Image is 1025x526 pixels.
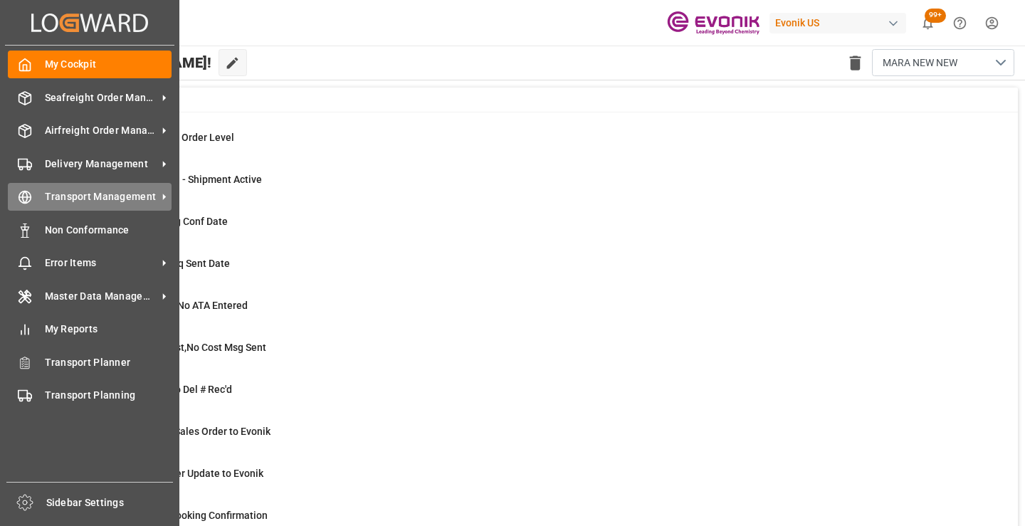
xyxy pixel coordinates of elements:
[45,189,157,204] span: Transport Management
[8,382,172,409] a: Transport Planning
[46,495,174,510] span: Sidebar Settings
[73,298,1000,328] a: 19ETA > 10 Days , No ATA EnteredShipment
[73,382,1000,412] a: 10ETD < 3 Days,No Del # Rec'dShipment
[8,315,172,343] a: My Reports
[108,174,262,185] span: Deactivated EDI - Shipment Active
[73,466,1000,496] a: 0Error Sales Order Update to EvonikShipment
[45,223,172,238] span: Non Conformance
[73,340,1000,370] a: 35ETD>3 Days Past,No Cost Msg SentShipment
[883,56,957,70] span: MARA NEW NEW
[912,7,944,39] button: show 101 new notifications
[73,172,1000,202] a: 0Deactivated EDI - Shipment ActiveShipment
[108,468,263,479] span: Error Sales Order Update to Evonik
[108,426,270,437] span: Error on Initial Sales Order to Evonik
[8,348,172,376] a: Transport Planner
[45,123,157,138] span: Airfreight Order Management
[925,9,946,23] span: 99+
[58,49,211,76] span: Hello [PERSON_NAME]!
[944,7,976,39] button: Help Center
[45,322,172,337] span: My Reports
[8,51,172,78] a: My Cockpit
[108,510,268,521] span: ABS: Missing Booking Confirmation
[45,90,157,105] span: Seafreight Order Management
[45,289,157,304] span: Master Data Management
[769,9,912,36] button: Evonik US
[73,424,1000,454] a: 0Error on Initial Sales Order to EvonikShipment
[45,57,172,72] span: My Cockpit
[8,216,172,243] a: Non Conformance
[73,214,1000,244] a: 20ABS: No Init Bkg Conf DateShipment
[73,256,1000,286] a: 14ABS: No Bkg Req Sent DateShipment
[769,13,906,33] div: Evonik US
[45,355,172,370] span: Transport Planner
[45,256,157,270] span: Error Items
[872,49,1014,76] button: open menu
[73,130,1000,160] a: 0MOT Missing at Order LevelSales Order-IVPO
[45,388,172,403] span: Transport Planning
[45,157,157,172] span: Delivery Management
[108,342,266,353] span: ETD>3 Days Past,No Cost Msg Sent
[667,11,759,36] img: Evonik-brand-mark-Deep-Purple-RGB.jpeg_1700498283.jpeg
